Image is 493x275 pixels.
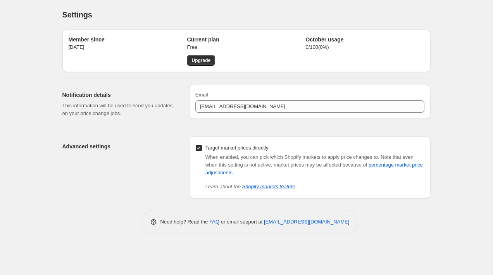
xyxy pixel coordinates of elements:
[205,145,269,151] span: Target market prices directly
[69,43,187,51] p: [DATE]
[187,43,305,51] p: Free
[195,92,208,98] span: Email
[160,219,210,225] span: Need help? Read the
[62,10,92,19] span: Settings
[242,184,295,189] a: Shopify markets feature
[187,36,305,43] h2: Current plan
[62,91,177,99] h2: Notification details
[205,154,423,175] span: Note that even when this setting is not active, market prices may be affected because of
[305,36,424,43] h2: October usage
[62,102,177,117] p: This information will be used to send you updates on your price change jobs.
[205,184,295,189] i: Learn about the
[191,57,210,64] span: Upgrade
[305,43,424,51] p: 0 / 100 ( 0 %)
[219,219,264,225] span: or email support at
[264,219,349,225] a: [EMAIL_ADDRESS][DOMAIN_NAME]
[62,143,177,150] h2: Advanced settings
[205,154,379,160] span: When enabled, you can pick which Shopify markets to apply price changes to.
[69,36,187,43] h2: Member since
[187,55,215,66] a: Upgrade
[209,219,219,225] a: FAQ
